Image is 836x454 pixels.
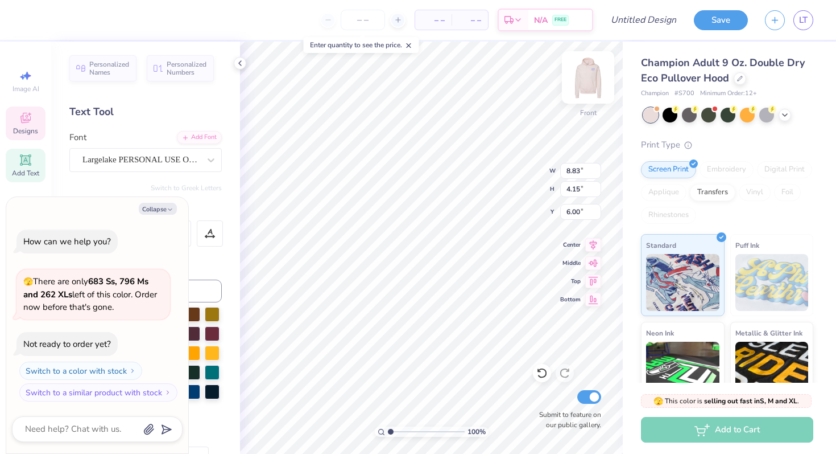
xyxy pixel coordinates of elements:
img: Neon Ink [646,342,719,399]
img: Standard [646,254,719,311]
span: Designs [13,126,38,136]
span: Champion Adult 9 Oz. Double Dry Eco Pullover Hood [641,56,805,85]
span: 🫣 [23,276,33,287]
span: Personalized Names [89,60,130,76]
div: Embroidery [700,161,754,178]
span: Bottom [560,296,581,304]
span: 🫣 [653,396,663,407]
div: Digital Print [757,161,812,178]
div: Front [580,108,597,118]
button: Collapse [139,203,177,215]
span: Minimum Order: 12 + [700,89,757,99]
input: – – [341,10,385,30]
span: LT [799,14,808,27]
div: Transfers [690,184,735,201]
input: Untitled Design [602,9,685,31]
div: Applique [641,184,686,201]
span: Add Text [12,169,39,178]
span: 100 % [467,427,486,437]
img: Switch to a color with stock [129,367,136,374]
div: Text Tool [69,104,222,120]
img: Metallic & Glitter Ink [735,342,809,399]
span: This color is . [653,396,799,406]
div: Print Type [641,138,813,152]
span: Puff Ink [735,239,759,251]
div: Rhinestones [641,207,696,224]
div: Add Font [177,131,222,144]
button: Switch to Greek Letters [151,183,222,193]
div: Screen Print [641,161,696,178]
label: Font [69,131,86,144]
span: Champion [641,89,669,99]
span: Center [560,241,581,249]
span: Standard [646,239,676,251]
span: # S700 [674,89,694,99]
div: Vinyl [739,184,771,201]
span: FREE [554,16,566,24]
span: Personalized Numbers [167,60,207,76]
span: Metallic & Glitter Ink [735,327,802,339]
strong: selling out fast in S, M and XL [704,396,797,406]
span: Top [560,277,581,285]
div: How can we help you? [23,236,111,247]
span: N/A [534,14,548,26]
span: There are only left of this color. Order now before that's gone. [23,276,157,313]
span: Neon Ink [646,327,674,339]
div: Enter quantity to see the price. [304,37,419,53]
span: – – [458,14,481,26]
img: Puff Ink [735,254,809,311]
img: Front [565,55,611,100]
img: Switch to a similar product with stock [164,389,171,396]
a: LT [793,10,813,30]
div: Foil [774,184,801,201]
button: Switch to a color with stock [19,362,142,380]
button: Switch to a similar product with stock [19,383,177,402]
span: – – [422,14,445,26]
span: Image AI [13,84,39,93]
button: Save [694,10,748,30]
strong: 683 Ss, 796 Ms and 262 XLs [23,276,148,300]
span: Middle [560,259,581,267]
div: Not ready to order yet? [23,338,111,350]
label: Submit to feature on our public gallery. [533,410,601,430]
